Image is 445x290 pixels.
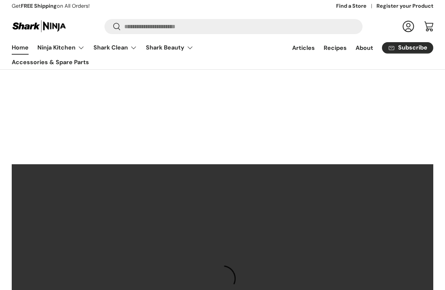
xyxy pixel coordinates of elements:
a: Subscribe [382,42,433,54]
span: Subscribe [398,45,427,51]
a: Articles [292,41,315,55]
p: Get on All Orders! [12,2,90,10]
summary: Shark Beauty [141,40,198,55]
a: Ninja Kitchen [37,40,85,55]
a: Find a Store [336,2,376,10]
a: Accessories & Spare Parts [12,55,89,69]
a: About [356,41,373,55]
nav: Primary [12,40,275,69]
img: Shark Ninja Philippines [12,19,67,33]
a: Shark Beauty [146,40,194,55]
strong: FREE Shipping [21,3,57,9]
summary: Ninja Kitchen [33,40,89,55]
a: Home [12,40,29,55]
a: Shark Clean [93,40,137,55]
nav: Secondary [275,40,433,69]
summary: Shark Clean [89,40,141,55]
a: Register your Product [376,2,433,10]
a: Recipes [324,41,347,55]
